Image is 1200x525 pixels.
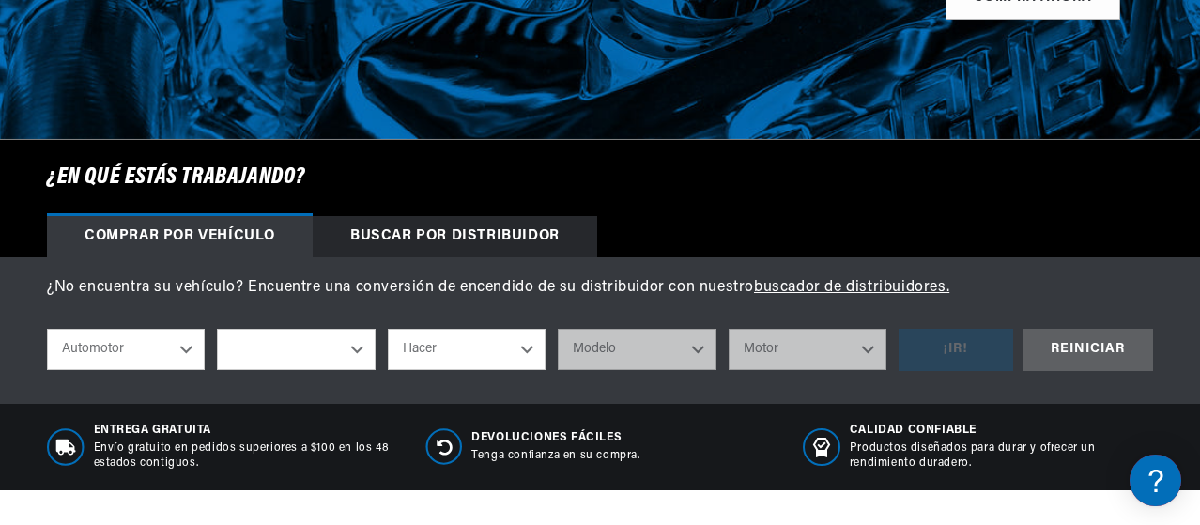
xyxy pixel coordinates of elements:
[350,229,560,243] font: Buscar por distribuidor
[729,329,886,370] select: Motor
[471,432,622,443] font: Devoluciones fáciles
[388,329,546,370] select: Hacer
[850,425,977,436] font: CALIDAD CONFIABLE
[1023,329,1153,371] div: REINICIAR
[85,229,275,243] font: Comprar por vehículo
[47,166,305,189] font: ¿En qué estás trabajando?
[850,442,1096,470] font: Productos diseñados para durar y ofrecer un rendimiento duradero.
[94,425,212,436] font: Entrega gratuita
[47,280,754,295] font: ¿No encuentra su vehículo? Encuentre una conversión de encendido de su distribuidor con nuestro
[94,442,390,470] font: Envío gratuito en pedidos superiores a $100 en los 48 estados contiguos.
[754,280,949,295] a: buscador de distribuidores.
[558,329,715,370] select: Modelo
[217,329,375,370] select: Año
[47,329,205,370] select: Tipo de viaje
[471,450,639,461] font: Tenga confianza en su compra.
